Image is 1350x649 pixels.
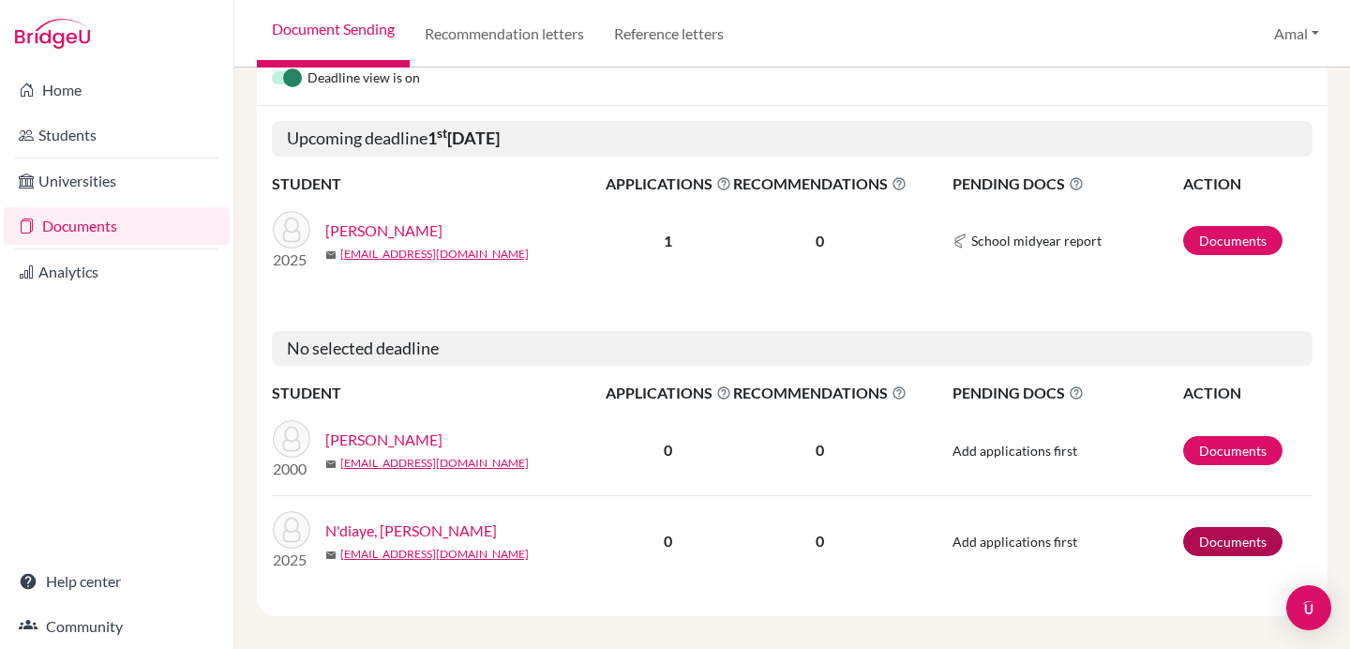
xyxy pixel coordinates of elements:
[664,441,672,459] b: 0
[325,219,442,242] a: [PERSON_NAME]
[606,173,731,195] span: APPLICATIONS
[340,546,529,563] a: [EMAIL_ADDRESS][DOMAIN_NAME]
[4,71,230,109] a: Home
[1183,527,1282,556] a: Documents
[1182,172,1312,196] th: ACTION
[340,455,529,472] a: [EMAIL_ADDRESS][DOMAIN_NAME]
[606,382,731,404] span: APPLICATIONS
[325,429,442,451] a: [PERSON_NAME]
[4,207,230,245] a: Documents
[952,234,967,249] img: Common App logo
[273,458,310,480] p: 2000
[733,173,907,195] span: RECOMMENDATIONS
[325,520,497,542] a: N'diaye, [PERSON_NAME]
[733,382,907,404] span: RECOMMENDATIONS
[952,534,1077,550] span: Add applications first
[4,563,230,600] a: Help center
[971,231,1102,250] span: School midyear report
[15,19,90,49] img: Bridge-U
[733,230,907,252] p: 0
[1182,381,1312,405] th: ACTION
[733,439,907,461] p: 0
[1266,16,1327,52] button: Amal
[1183,436,1282,465] a: Documents
[4,253,230,291] a: Analytics
[1286,585,1331,630] div: Open Intercom Messenger
[1183,226,1282,255] a: Documents
[273,549,310,571] p: 2025
[272,121,1312,157] h5: Upcoming deadline
[4,608,230,645] a: Community
[952,382,1181,404] span: PENDING DOCS
[952,443,1077,459] span: Add applications first
[437,126,447,141] sup: st
[340,246,529,263] a: [EMAIL_ADDRESS][DOMAIN_NAME]
[733,530,907,552] p: 0
[273,211,310,249] img: Ly, Safia
[4,162,230,200] a: Universities
[307,68,420,90] span: Deadline view is on
[273,249,310,271] p: 2025
[427,128,500,148] b: 1 [DATE]
[325,249,337,261] span: mail
[664,232,672,249] b: 1
[4,116,230,154] a: Students
[325,550,337,561] span: mail
[272,331,1312,367] h5: No selected deadline
[272,381,605,405] th: STUDENT
[952,173,1181,195] span: PENDING DOCS
[273,511,310,549] img: N'diaye, Pape Mounir
[325,459,337,470] span: mail
[664,532,672,550] b: 0
[272,172,605,196] th: STUDENT
[273,420,310,458] img: Kheloui, Amal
